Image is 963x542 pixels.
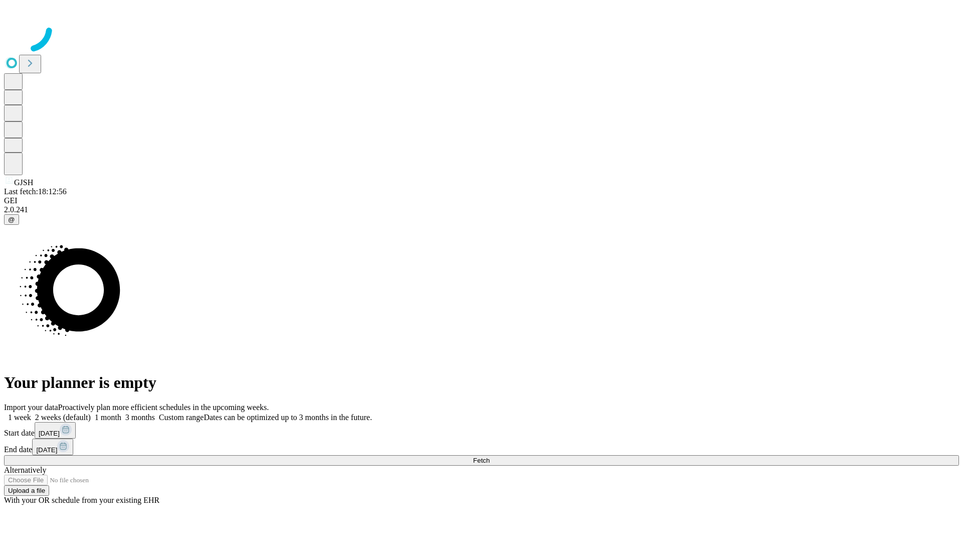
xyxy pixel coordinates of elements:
[14,178,33,187] span: GJSH
[4,496,159,504] span: With your OR schedule from your existing EHR
[4,214,19,225] button: @
[4,373,959,392] h1: Your planner is empty
[4,205,959,214] div: 2.0.241
[4,422,959,439] div: Start date
[36,446,57,454] span: [DATE]
[4,439,959,455] div: End date
[32,439,73,455] button: [DATE]
[473,457,490,464] span: Fetch
[125,413,155,422] span: 3 months
[8,413,31,422] span: 1 week
[159,413,204,422] span: Custom range
[204,413,372,422] span: Dates can be optimized up to 3 months in the future.
[4,455,959,466] button: Fetch
[4,403,58,412] span: Import your data
[95,413,121,422] span: 1 month
[39,430,60,437] span: [DATE]
[35,413,91,422] span: 2 weeks (default)
[4,466,46,474] span: Alternatively
[8,216,15,223] span: @
[35,422,76,439] button: [DATE]
[4,187,67,196] span: Last fetch: 18:12:56
[58,403,269,412] span: Proactively plan more efficient schedules in the upcoming weeks.
[4,485,49,496] button: Upload a file
[4,196,959,205] div: GEI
